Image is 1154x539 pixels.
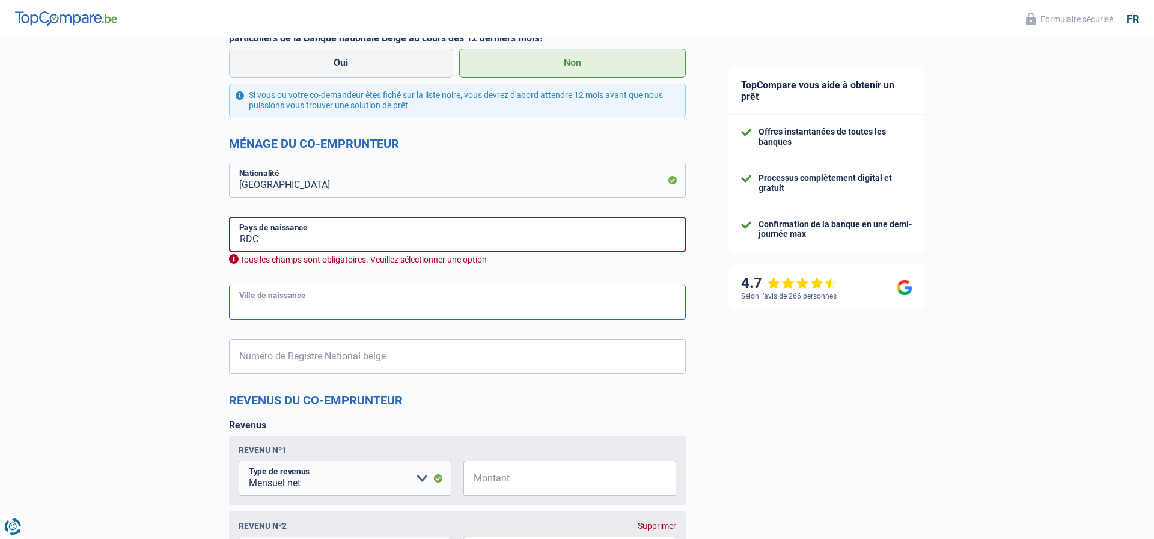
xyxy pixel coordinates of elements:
[229,393,686,407] h2: Revenus du co-emprunteur
[229,339,686,374] input: 12.12.12-123.12
[229,419,266,431] label: Revenus
[15,11,117,26] img: TopCompare Logo
[463,461,478,496] span: €
[229,84,686,117] div: Si vous ou votre co-demandeur êtes fiché sur la liste noire, vous devrez d'abord attendre 12 mois...
[239,521,287,531] div: Revenu nº2
[229,163,686,198] input: Belgique
[1019,9,1120,29] button: Formulaire sécurisé
[229,254,686,266] div: Tous les champs sont obligatoires. Veuillez sélectionner une option
[759,219,912,240] div: Confirmation de la banque en une demi-journée max
[759,173,912,193] div: Processus complètement digital et gratuit
[741,292,837,300] div: Selon l’avis de 266 personnes
[229,136,686,151] h2: Ménage du co-emprunteur
[239,445,287,455] div: Revenu nº1
[759,127,912,147] div: Offres instantanées de toutes les banques
[729,67,924,115] div: TopCompare vous aide à obtenir un prêt
[229,217,686,252] input: Belgique
[638,521,676,531] div: Supprimer
[229,49,453,78] label: Oui
[459,49,686,78] label: Non
[1126,13,1139,26] div: fr
[741,275,838,292] div: 4.7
